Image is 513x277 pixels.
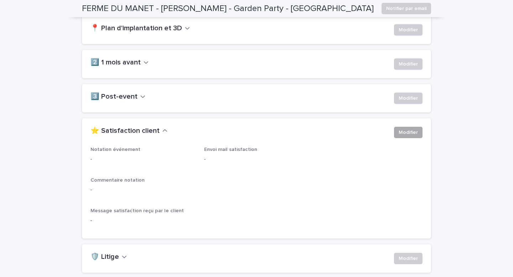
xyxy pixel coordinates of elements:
[90,127,160,135] h2: ⭐ Satisfaction client
[204,147,257,152] span: Envoi mail satisfaction
[90,24,182,33] h2: 📍 Plan d'implantation et 3D
[82,4,374,14] h2: FERME DU MANET - [PERSON_NAME] - Garden Party - [GEOGRAPHIC_DATA]
[394,93,423,104] button: Modifier
[399,95,418,102] span: Modifier
[90,178,145,183] span: Commentaire notation
[90,127,167,135] button: ⭐ Satisfaction client
[90,24,190,33] button: 📍 Plan d'implantation et 3D
[394,253,423,264] button: Modifier
[394,24,423,36] button: Modifier
[382,3,431,14] button: Notifier par email
[90,93,138,101] h2: 3️⃣ Post-event
[90,147,140,152] span: Notation événement
[90,58,149,67] button: 2️⃣ 1 mois avant
[399,129,418,136] span: Modifier
[90,208,184,213] span: Message satisfaction reçu par le client
[399,26,418,33] span: Modifier
[386,5,426,12] span: Notifier par email
[399,255,418,262] span: Modifier
[90,217,423,224] p: -
[399,61,418,68] span: Modifier
[394,58,423,70] button: Modifier
[90,156,196,163] p: -
[90,253,119,261] h2: 🛡️ Litige
[204,156,309,163] p: -
[394,127,423,138] button: Modifier
[90,58,141,67] h2: 2️⃣ 1 mois avant
[90,93,145,101] button: 3️⃣ Post-event
[90,186,423,194] p: -
[90,253,127,261] button: 🛡️ Litige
